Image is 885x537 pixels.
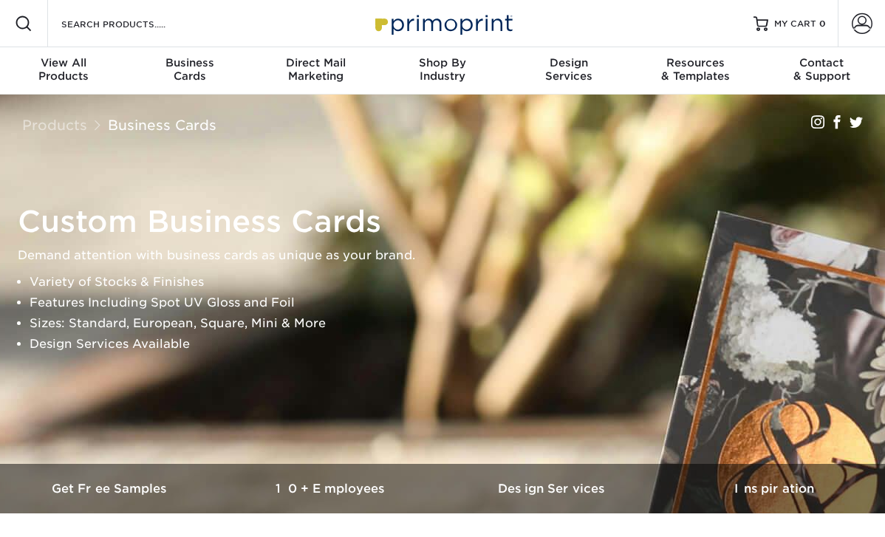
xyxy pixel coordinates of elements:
[222,464,443,513] a: 10+ Employees
[759,47,885,95] a: Contact& Support
[30,293,881,313] li: Features Including Spot UV Gloss and Foil
[126,56,253,83] div: Cards
[506,56,632,83] div: Services
[18,245,881,266] p: Demand attention with business cards as unique as your brand.
[253,56,379,83] div: Marketing
[632,56,759,69] span: Resources
[253,47,379,95] a: Direct MailMarketing
[126,47,253,95] a: BusinessCards
[30,313,881,334] li: Sizes: Standard, European, Square, Mini & More
[22,117,87,133] a: Products
[108,117,216,133] a: Business Cards
[379,56,505,69] span: Shop By
[18,204,881,239] h1: Custom Business Cards
[632,47,759,95] a: Resources& Templates
[774,18,816,30] span: MY CART
[30,272,881,293] li: Variety of Stocks & Finishes
[506,56,632,69] span: Design
[506,47,632,95] a: DesignServices
[222,482,443,496] h3: 10+ Employees
[30,334,881,355] li: Design Services Available
[126,56,253,69] span: Business
[759,56,885,83] div: & Support
[379,47,505,95] a: Shop ByIndustry
[442,482,664,496] h3: Design Services
[60,15,204,33] input: SEARCH PRODUCTS.....
[819,18,826,29] span: 0
[442,464,664,513] a: Design Services
[369,7,516,39] img: Primoprint
[632,56,759,83] div: & Templates
[379,56,505,83] div: Industry
[253,56,379,69] span: Direct Mail
[759,56,885,69] span: Contact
